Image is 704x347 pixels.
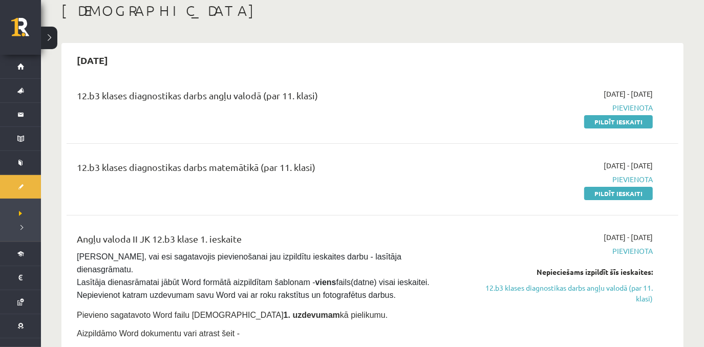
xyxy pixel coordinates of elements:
span: [DATE] - [DATE] [604,89,653,99]
div: Angļu valoda II JK 12.b3 klase 1. ieskaite [77,232,456,251]
span: [PERSON_NAME], vai esi sagatavojis pievienošanai jau izpildītu ieskaites darbu - lasītāja dienasg... [77,252,432,299]
span: [DATE] - [DATE] [604,232,653,243]
div: 12.b3 klases diagnostikas darbs angļu valodā (par 11. klasi) [77,89,456,107]
a: Rīgas 1. Tālmācības vidusskola [11,18,41,44]
h2: [DATE] [67,48,118,72]
span: [DATE] - [DATE] [604,160,653,171]
span: Aizpildāmo Word dokumentu vari atrast šeit - [77,329,240,338]
a: Pildīt ieskaiti [584,115,653,128]
strong: 1. uzdevumam [284,311,340,319]
h1: [DEMOGRAPHIC_DATA] [61,2,684,19]
div: Nepieciešams izpildīt šīs ieskaites: [471,267,653,277]
span: Pievieno sagatavoto Word failu [DEMOGRAPHIC_DATA] kā pielikumu. [77,311,388,319]
div: 12.b3 klases diagnostikas darbs matemātikā (par 11. klasi) [77,160,456,179]
span: Pievienota [471,102,653,113]
span: Pievienota [471,246,653,256]
span: Pievienota [471,174,653,185]
strong: viens [315,278,336,287]
a: 12.b3 klases diagnostikas darbs angļu valodā (par 11. klasi) [471,283,653,304]
a: Pildīt ieskaiti [584,187,653,200]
